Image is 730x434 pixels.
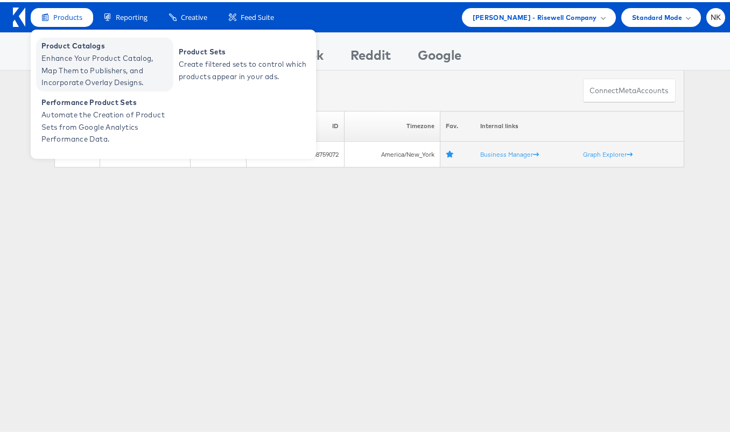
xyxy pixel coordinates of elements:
div: Google [418,44,462,68]
div: Tiktok [285,44,324,68]
span: meta [619,83,637,94]
a: Business Manager [480,148,539,156]
span: Product Sets [179,44,308,56]
span: Enhance Your Product Catalog, Map Them to Publishers, and Incorporate Overlay Designs. [41,50,171,87]
a: Product Catalogs Enhance Your Product Catalog, Map Them to Publishers, and Incorporate Overlay De... [36,36,173,89]
span: Creative [181,10,207,20]
div: Reddit [351,44,391,68]
span: Product Catalogs [41,38,171,50]
span: Feed Suite [241,10,274,20]
span: Performance Product Sets [41,94,171,107]
th: Timezone [344,109,440,139]
span: Automate the Creation of Product Sets from Google Analytics Performance Data. [41,107,171,143]
span: [PERSON_NAME] - Risewell Company [473,10,597,21]
button: ConnectmetaAccounts [583,76,676,101]
span: Reporting [116,10,148,20]
span: Products [53,10,82,20]
td: America/New_York [344,139,440,165]
a: Performance Product Sets Automate the Creation of Product Sets from Google Analytics Performance ... [36,92,173,146]
span: Standard Mode [632,10,682,21]
span: Create filtered sets to control which products appear in your ads. [179,56,308,81]
span: NK [711,12,721,19]
a: Graph Explorer [583,148,633,156]
a: Product Sets Create filtered sets to control which products appear in your ads. [173,36,311,89]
